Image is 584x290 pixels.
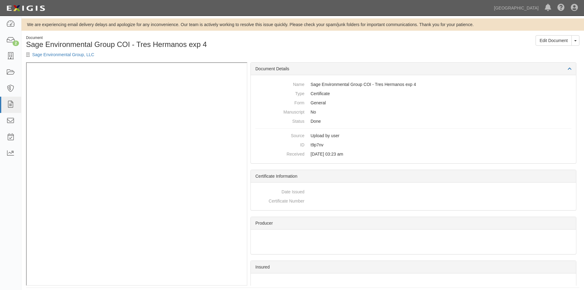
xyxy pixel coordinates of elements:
div: 2 [13,41,19,46]
dt: Name [255,80,304,87]
div: We are experiencing email delivery delays and apologize for any inconvenience. Our team is active... [21,21,584,28]
a: Sage Environmental Group, LLC [32,52,94,57]
dd: Sage Environmental Group COI - Tres Hermanos exp 4 [255,80,571,89]
h1: Sage Environmental Group COI - Tres Hermanos exp 4 [26,41,298,48]
div: Certificate Information [251,170,576,183]
dd: Certificate [255,89,571,98]
dd: t9p7nv [255,140,571,149]
dd: Upload by user [255,131,571,140]
a: [GEOGRAPHIC_DATA] [491,2,542,14]
div: Document Details [251,63,576,75]
div: Producer [251,217,576,230]
dt: Received [255,149,304,157]
dt: Date Issued [255,187,304,195]
div: Document [26,35,298,41]
div: Insured [251,261,576,273]
dt: Type [255,89,304,97]
a: Edit Document [536,35,572,46]
dt: Status [255,117,304,124]
dd: Done [255,117,571,126]
dt: Manuscript [255,107,304,115]
i: Help Center - Complianz [557,4,565,12]
dd: [DATE] 03:23 am [255,149,571,159]
dt: Form [255,98,304,106]
dt: Source [255,131,304,139]
dd: General [255,98,571,107]
dt: Certificate Number [255,196,304,204]
dd: No [255,107,571,117]
img: logo-5460c22ac91f19d4615b14bd174203de0afe785f0fc80cf4dbbc73dc1793850b.png [5,3,47,14]
dt: ID [255,140,304,148]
